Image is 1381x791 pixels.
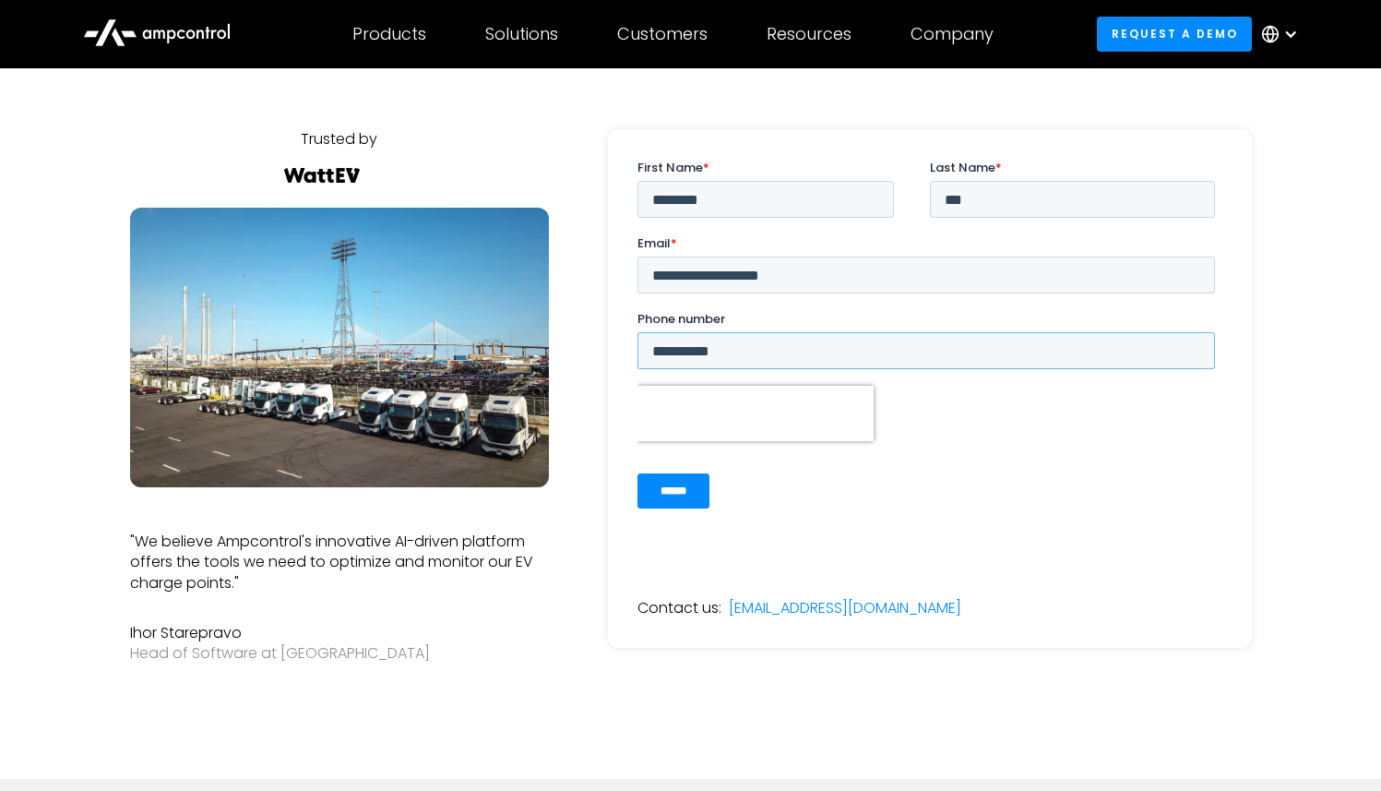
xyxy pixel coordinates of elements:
div: Solutions [485,24,558,44]
a: Request a demo [1097,17,1252,51]
div: Resources [767,24,851,44]
div: Products [352,24,426,44]
img: Watt EV Logo Real [281,168,363,183]
div: Head of Software at [GEOGRAPHIC_DATA] [130,643,549,664]
div: Customers [617,24,708,44]
div: Trusted by [301,129,377,150]
div: Ihor Starepravo [130,623,549,643]
a: [EMAIL_ADDRESS][DOMAIN_NAME] [729,598,961,618]
p: "We believe Ampcontrol's innovative AI-driven platform offers the tools we need to optimize and m... [130,532,549,593]
div: Company [911,24,994,44]
iframe: Form 0 [637,159,1222,524]
div: Contact us: [637,598,721,618]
